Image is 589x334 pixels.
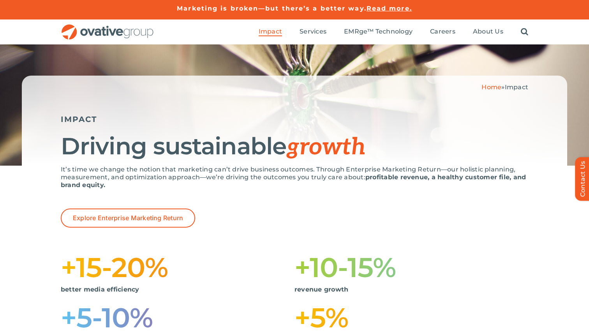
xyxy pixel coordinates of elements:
[61,23,154,31] a: OG_Full_horizontal_RGB
[473,28,503,36] a: About Us
[259,19,528,44] nav: Menu
[300,28,326,36] a: Services
[344,28,413,35] span: EMRge™ Technology
[473,28,503,35] span: About Us
[344,28,413,36] a: EMRge™ Technology
[430,28,455,36] a: Careers
[430,28,455,35] span: Careers
[286,133,366,161] span: growth
[259,28,282,36] a: Impact
[294,255,528,280] h1: +10-15%
[294,286,348,293] strong: revenue growth
[259,28,282,35] span: Impact
[61,134,528,160] h1: Driving sustainable
[61,209,195,228] a: Explore Enterprise Marketing Return
[73,214,183,222] span: Explore Enterprise Marketing Return
[367,5,412,12] a: Read more.
[61,305,294,330] h1: +5-10%
[300,28,326,35] span: Services
[481,83,528,91] span: »
[61,286,139,293] strong: better media efficiency
[61,166,528,189] p: It’s time we change the notion that marketing can’t drive business outcomes. Through Enterprise M...
[61,115,528,124] h5: IMPACT
[294,305,528,330] h1: +5%
[61,173,526,189] strong: profitable revenue, a healthy customer file, and brand equity.
[505,83,528,91] span: Impact
[481,83,501,91] a: Home
[177,5,367,12] a: Marketing is broken—but there’s a better way.
[521,28,528,36] a: Search
[61,255,294,280] h1: +15-20%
